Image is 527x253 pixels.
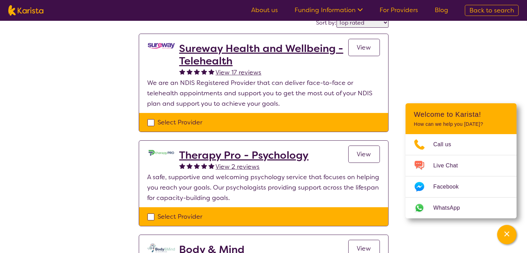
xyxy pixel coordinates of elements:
[406,134,517,218] ul: Choose channel
[469,6,514,15] span: Back to search
[201,69,207,75] img: fullstar
[497,225,517,244] button: Channel Menu
[147,243,175,252] img: qmpolprhjdhzpcuekzqg.svg
[147,172,380,203] p: A safe, supportive and welcoming psychology service that focuses on helping you reach your goals....
[179,42,348,67] a: Sureway Health and Wellbeing - Telehealth
[216,162,260,172] a: View 2 reviews
[187,163,193,169] img: fullstar
[187,69,193,75] img: fullstar
[357,244,371,253] span: View
[179,149,309,162] a: Therapy Pro - Psychology
[406,198,517,218] a: Web link opens in a new tab.
[433,203,468,213] span: WhatsApp
[8,5,43,16] img: Karista logo
[348,146,380,163] a: View
[414,110,508,119] h2: Welcome to Karista!
[201,163,207,169] img: fullstar
[194,69,200,75] img: fullstar
[147,149,175,157] img: dzo1joyl8vpkomu9m2qk.jpg
[433,160,466,171] span: Live Chat
[179,69,185,75] img: fullstar
[380,6,418,14] a: For Providers
[433,182,467,192] span: Facebook
[433,139,460,150] span: Call us
[216,67,262,78] a: View 17 reviews
[216,163,260,171] span: View 2 reviews
[251,6,278,14] a: About us
[179,163,185,169] img: fullstar
[435,6,448,14] a: Blog
[465,5,519,16] a: Back to search
[357,43,371,52] span: View
[316,19,337,26] label: Sort by:
[194,163,200,169] img: fullstar
[209,163,214,169] img: fullstar
[209,69,214,75] img: fullstar
[147,78,380,109] p: We are an NDIS Registered Provider that can deliver face-to-face or telehealth appointments and s...
[406,103,517,218] div: Channel Menu
[357,150,371,158] span: View
[348,39,380,56] a: View
[147,42,175,50] img: vgwqq8bzw4bddvbx0uac.png
[414,121,508,127] p: How can we help you [DATE]?
[216,68,262,77] span: View 17 reviews
[295,6,363,14] a: Funding Information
